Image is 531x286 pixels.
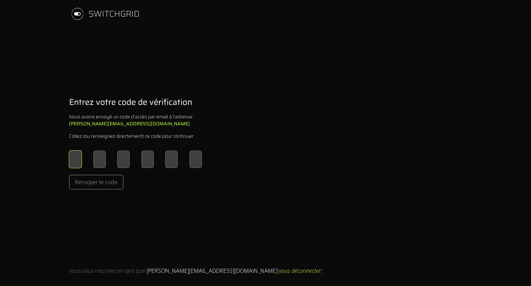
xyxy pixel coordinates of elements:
input: Please enter OTP character 1 [69,151,82,168]
input: Please enter OTP character 3 [117,151,130,168]
input: Please enter OTP character 2 [93,151,106,168]
input: Please enter OTP character 5 [165,151,178,168]
span: [PERSON_NAME][EMAIL_ADDRESS][DOMAIN_NAME] [147,267,278,275]
input: Please enter OTP character 6 [189,151,202,168]
span: Renvoyer le code [75,178,118,186]
div: SWITCHGRID [88,8,140,19]
span: vous déconnecter [279,267,321,275]
h1: Entrez votre code de vérification [69,97,192,108]
div: Vous vous inscrivez en tant que ( ) [69,267,322,275]
div: Nous avons envoyé un code d'accès par email à l'adresse [69,113,202,127]
button: Renvoyer le code [69,175,123,189]
div: Collez (ou renseignez directement) ce code pour continuer [69,133,194,140]
input: Please enter OTP character 4 [141,151,154,168]
b: [PERSON_NAME][EMAIL_ADDRESS][DOMAIN_NAME] [69,120,190,127]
